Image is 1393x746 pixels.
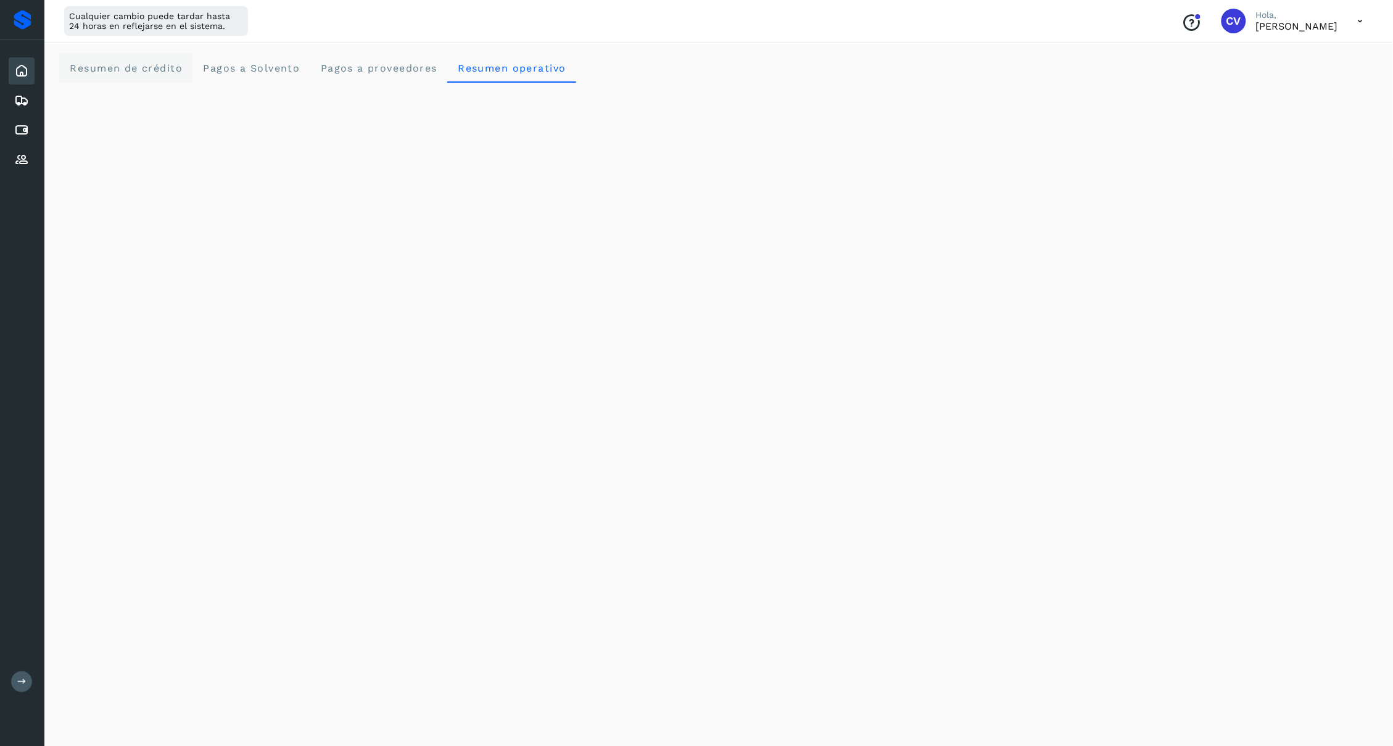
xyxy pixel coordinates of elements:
span: Resumen operativo [457,62,566,74]
p: Hola, [1256,10,1338,20]
span: Resumen de crédito [69,62,183,74]
div: Proveedores [9,146,35,173]
p: Conrado Vargas Cabrera [1256,20,1338,32]
div: Embarques [9,87,35,114]
div: Cuentas por pagar [9,117,35,144]
span: Pagos a Solvento [202,62,300,74]
div: Inicio [9,57,35,85]
span: Pagos a proveedores [320,62,437,74]
div: Cualquier cambio puede tardar hasta 24 horas en reflejarse en el sistema. [64,6,248,36]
